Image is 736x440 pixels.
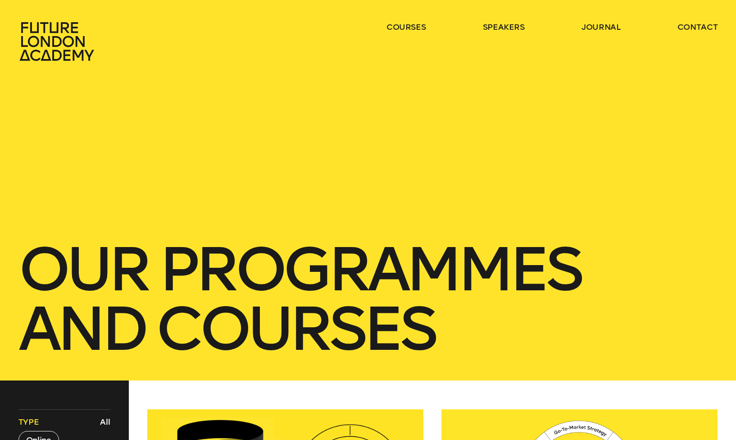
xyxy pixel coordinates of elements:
[386,22,426,32] a: courses
[483,22,525,32] a: speakers
[582,22,621,32] a: journal
[18,417,39,427] span: Type
[677,22,718,32] a: contact
[18,240,718,359] h1: our Programmes and courses
[98,414,113,430] button: All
